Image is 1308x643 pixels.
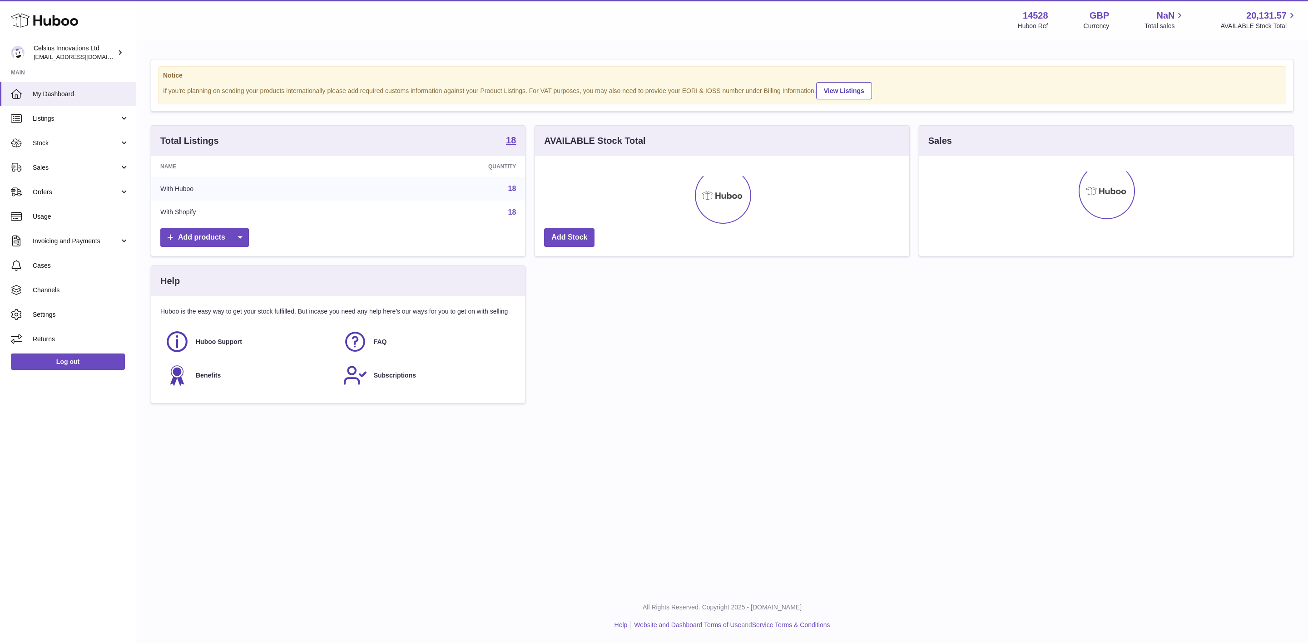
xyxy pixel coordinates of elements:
[11,46,25,59] img: internalAdmin-14528@internal.huboo.com
[631,621,830,629] li: and
[144,603,1301,612] p: All Rights Reserved. Copyright 2025 - [DOMAIN_NAME]
[33,139,119,147] span: Stock
[544,135,645,147] h3: AVAILABLE Stock Total
[33,286,129,295] span: Channels
[1220,22,1297,30] span: AVAILABLE Stock Total
[353,156,525,177] th: Quantity
[33,163,119,172] span: Sales
[196,338,242,346] span: Huboo Support
[752,621,830,628] a: Service Terms & Conditions
[634,621,741,628] a: Website and Dashboard Terms of Use
[506,136,516,145] strong: 18
[33,114,119,123] span: Listings
[508,208,516,216] a: 18
[343,329,512,354] a: FAQ
[1018,22,1048,30] div: Huboo Ref
[11,353,125,370] a: Log out
[163,81,1281,99] div: If you're planning on sending your products internationally please add required customs informati...
[816,82,872,99] a: View Listings
[163,71,1281,80] strong: Notice
[1220,10,1297,30] a: 20,131.57 AVAILABLE Stock Total
[508,185,516,192] a: 18
[1023,10,1048,22] strong: 14528
[165,329,334,354] a: Huboo Support
[1084,22,1110,30] div: Currency
[160,135,219,147] h3: Total Listings
[160,307,516,316] p: Huboo is the easy way to get your stock fulfilled. But incase you need any help here's our ways f...
[1144,22,1185,30] span: Total sales
[614,621,628,628] a: Help
[33,335,129,344] span: Returns
[1144,10,1185,30] a: NaN Total sales
[374,371,416,380] span: Subscriptions
[160,228,249,247] a: Add products
[544,228,595,247] a: Add Stock
[34,44,115,61] div: Celsius Innovations Ltd
[151,177,353,201] td: With Huboo
[33,212,129,221] span: Usage
[1156,10,1174,22] span: NaN
[151,156,353,177] th: Name
[374,338,387,346] span: FAQ
[151,201,353,224] td: With Shopify
[160,275,180,287] h3: Help
[343,363,512,388] a: Subscriptions
[1090,10,1109,22] strong: GBP
[1246,10,1287,22] span: 20,131.57
[196,371,221,380] span: Benefits
[33,310,129,319] span: Settings
[33,261,129,270] span: Cases
[33,90,129,98] span: My Dashboard
[34,53,134,60] span: [EMAIL_ADDRESS][DOMAIN_NAME]
[506,136,516,147] a: 18
[33,237,119,245] span: Invoicing and Payments
[33,188,119,196] span: Orders
[165,363,334,388] a: Benefits
[928,135,952,147] h3: Sales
